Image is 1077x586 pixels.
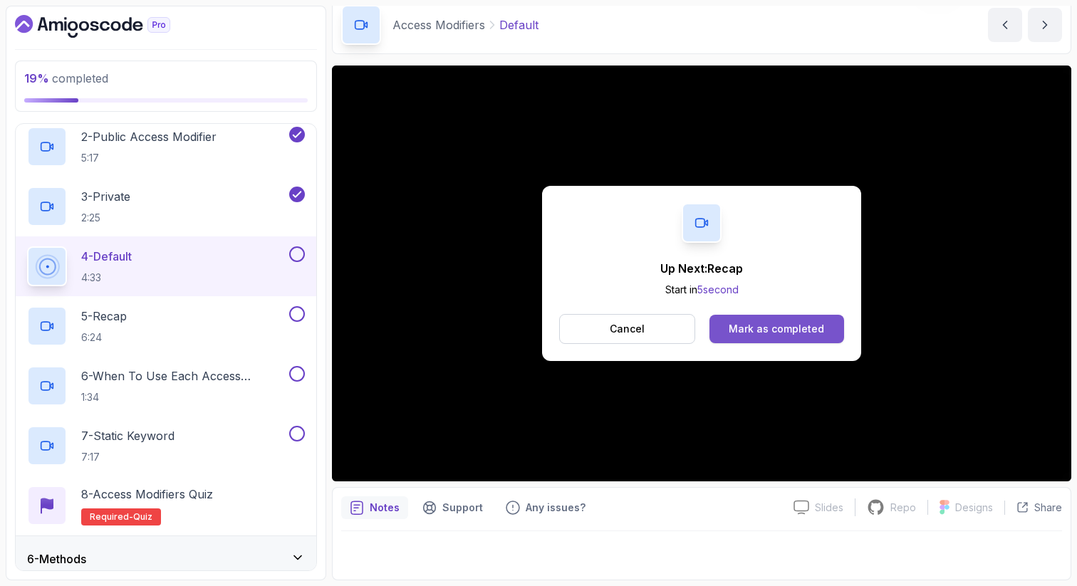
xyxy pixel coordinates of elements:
[559,314,695,344] button: Cancel
[988,8,1022,42] button: previous content
[526,501,586,515] p: Any issues?
[27,246,305,286] button: 4-Default4:33
[414,496,491,519] button: Support button
[81,271,132,285] p: 4:33
[497,496,594,519] button: Feedback button
[709,315,844,343] button: Mark as completed
[729,322,824,336] div: Mark as completed
[81,390,286,404] p: 1:34
[81,128,217,145] p: 2 - Public Access Modifier
[27,366,305,406] button: 6-When To Use Each Access Modifier1:34
[133,511,152,523] span: quiz
[81,330,127,345] p: 6:24
[341,496,408,519] button: notes button
[27,306,305,346] button: 5-Recap6:24
[1034,501,1062,515] p: Share
[15,15,203,38] a: Dashboard
[81,427,175,444] p: 7 - Static Keyword
[81,188,130,205] p: 3 - Private
[370,501,400,515] p: Notes
[332,66,1071,481] iframe: 4 - Default
[610,322,645,336] p: Cancel
[499,16,538,33] p: Default
[81,308,127,325] p: 5 - Recap
[27,486,305,525] button: 8-Access Modifiers QuizRequired-quiz
[27,127,305,167] button: 2-Public Access Modifier5:17
[81,248,132,265] p: 4 - Default
[442,501,483,515] p: Support
[697,283,739,295] span: 5 second
[660,283,743,297] p: Start in
[81,450,175,464] p: 7:17
[81,367,286,384] p: 6 - When To Use Each Access Modifier
[27,426,305,466] button: 7-Static Keyword7:17
[90,511,133,523] span: Required-
[955,501,993,515] p: Designs
[24,71,108,85] span: completed
[1004,501,1062,515] button: Share
[27,187,305,226] button: 3-Private2:25
[27,550,86,567] h3: 6 - Methods
[16,536,316,582] button: 6-Methods
[815,501,843,515] p: Slides
[81,151,217,165] p: 5:17
[81,211,130,225] p: 2:25
[1028,8,1062,42] button: next content
[660,260,743,277] p: Up Next: Recap
[890,501,916,515] p: Repo
[392,16,485,33] p: Access Modifiers
[81,486,213,503] p: 8 - Access Modifiers Quiz
[24,71,49,85] span: 19 %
